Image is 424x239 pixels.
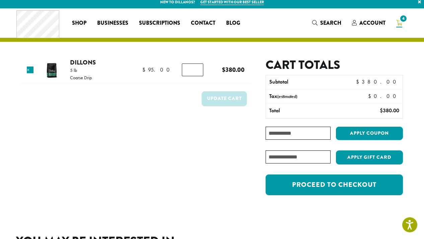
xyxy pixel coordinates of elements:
span: Shop [72,19,86,27]
bdi: 95.00 [142,66,173,73]
a: Remove this item [27,67,33,73]
input: Product quantity [182,64,203,76]
bdi: 380.00 [380,107,399,114]
p: 5 lb [70,68,92,73]
button: Apply Gift Card [336,150,403,164]
button: Update cart [202,91,247,106]
span: Search [320,19,341,27]
span: $ [356,78,362,85]
span: Businesses [97,19,128,27]
th: Tax [266,90,363,104]
span: Account [359,19,385,27]
bdi: 0.00 [368,93,399,100]
span: $ [368,93,374,100]
span: Subscriptions [139,19,180,27]
a: Proceed to checkout [266,174,403,195]
bdi: 380.00 [222,65,244,74]
span: $ [380,107,383,114]
p: Coarse Drip [70,75,92,80]
span: Contact [191,19,215,27]
span: Blog [226,19,240,27]
th: Total [266,104,348,118]
small: (estimated) [277,94,297,99]
h2: Cart totals [266,58,403,72]
a: Dillons [70,58,96,67]
a: Shop [67,18,92,28]
img: Dillons [41,59,63,81]
th: Subtotal [266,75,348,89]
span: $ [142,66,148,73]
span: $ [222,65,225,74]
a: Search [307,17,347,28]
button: Apply coupon [336,127,403,140]
span: 4 [399,14,408,23]
bdi: 380.00 [356,78,399,85]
